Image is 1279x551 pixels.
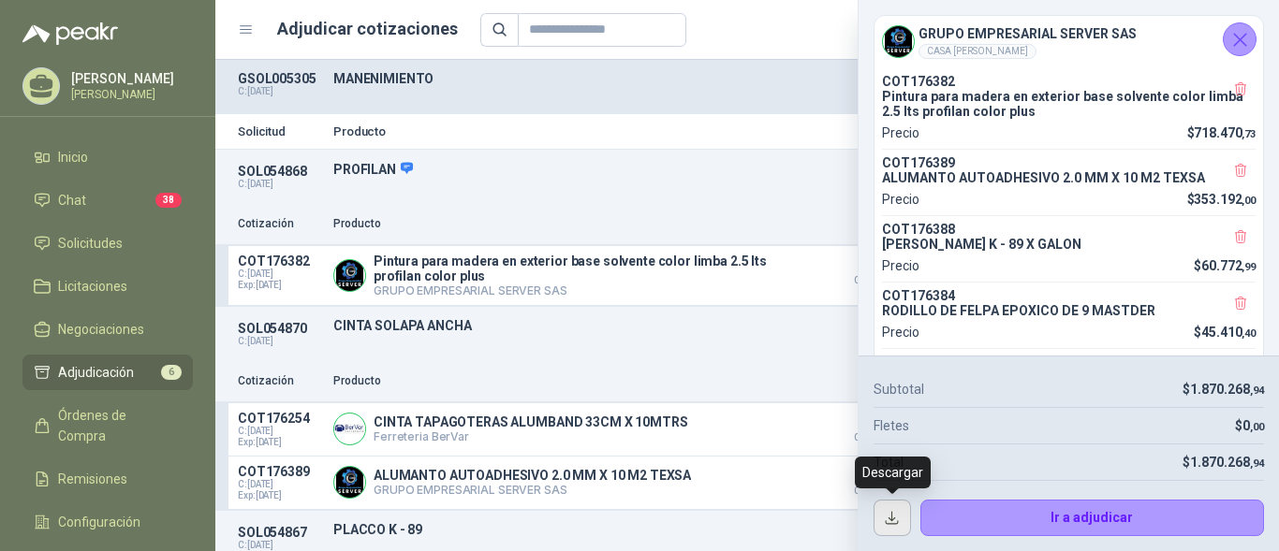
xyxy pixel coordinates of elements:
p: GSOL005305 [238,71,322,86]
p: $ [1187,123,1257,143]
p: GRUPO EMPRESARIAL SERVER SAS [374,283,815,297]
span: 0 [1242,418,1264,433]
p: CINTA TAPAGOTERAS ALUMBAND 33CM X 10MTRS [374,414,687,429]
p: ALUMANTO AUTOADHESIVO 2.0 MM X 10 M2 TEXSA [374,468,691,483]
span: 45.410 [1201,325,1256,340]
p: MANENIMIENTO [333,71,987,86]
img: Company Logo [334,413,365,444]
p: COT176389 [882,155,1256,170]
p: COT176388 [882,222,1256,237]
span: Exp: [DATE] [238,280,322,291]
span: C: [DATE] [238,268,322,280]
p: RODILLO DE FELPA EPOXICO DE 9 MASTDER [882,303,1256,318]
a: Solicitudes [22,225,193,261]
p: $ 153.000 [826,411,919,442]
p: C: [DATE] [238,540,322,551]
span: Crédito 30 días [826,276,919,285]
p: ALUMANTO AUTOADHESIVO 2.0 MM X 10 M2 TEXSA [882,170,1256,185]
span: C: [DATE] [238,426,322,437]
span: Chat [58,190,86,210]
p: GRUPO EMPRESARIAL SERVER SAS [374,483,691,497]
p: Cotización [238,372,322,390]
p: $ [1183,379,1264,399]
span: Exp: [DATE] [238,490,322,501]
p: Precio [882,189,919,210]
span: 353.192 [1194,192,1256,207]
span: ,00 [1242,195,1256,207]
span: Licitaciones [58,276,127,297]
img: Company Logo [334,260,365,291]
p: Producto [333,372,815,390]
span: Negociaciones [58,319,144,340]
p: Solicitud [238,125,322,138]
p: [PERSON_NAME] K - 89 X GALON [882,237,1256,252]
p: $ [1194,322,1256,342]
span: Remisiones [58,469,127,489]
span: ,94 [1250,457,1264,470]
p: SOL054870 [238,321,322,336]
p: $ [1235,415,1264,436]
span: 718.470 [1194,125,1256,140]
span: ,73 [1242,128,1256,140]
h1: Adjudicar cotizaciones [277,16,458,42]
div: Descargar [855,457,931,488]
p: Fletes [874,415,909,436]
p: PROFILAN [333,161,987,178]
p: $ [1194,255,1256,276]
p: COT176389 [238,464,322,479]
p: Precio [826,372,919,390]
p: COT176382 [238,254,322,268]
img: Company Logo [334,467,365,498]
span: 60.772 [1201,258,1256,273]
span: Configuración [58,512,140,532]
span: ,00 [1250,421,1264,433]
p: COT176384 [882,288,1256,303]
p: Pintura para madera en exterior base solvente color limba 2.5 lts profilan color plus [374,254,815,283]
span: ,94 [1250,384,1264,397]
a: Configuración [22,504,193,540]
p: SOL054867 [238,525,322,540]
span: Crédito 30 días [826,433,919,442]
a: Chat38 [22,182,193,218]
p: Producto [333,125,987,138]
span: 6 [161,365,182,380]
span: 38 [155,193,182,208]
a: Inicio [22,139,193,175]
a: Adjudicación6 [22,355,193,390]
span: 1.870.268 [1190,382,1264,397]
p: Precio [882,255,919,276]
span: 1.870.268 [1190,455,1264,470]
p: [PERSON_NAME] [71,72,188,85]
p: Cotización [238,215,322,233]
span: Inicio [58,147,88,167]
p: COT176386 [882,355,1256,370]
p: CINTA SOLAPA ANCHA [333,318,987,333]
p: PLACCO K - 89 [333,522,987,537]
span: Exp: [DATE] [238,437,322,448]
p: $ 353.192 [826,464,919,496]
p: SOL054868 [238,164,322,179]
p: C: [DATE] [238,179,322,190]
p: Precio [826,215,919,233]
span: C: [DATE] [238,479,322,490]
p: Pintura para madera en exterior base solvente color limba 2.5 lts profilan color plus [882,89,1256,119]
p: $ [1187,189,1257,210]
p: [PERSON_NAME] [71,89,188,100]
span: Crédito 30 días [826,486,919,496]
p: Ferreteria BerVar [374,429,687,443]
span: Órdenes de Compra [58,405,175,446]
p: Precio [882,322,919,342]
a: Remisiones [22,461,193,497]
p: C: [DATE] [238,86,322,97]
span: ,40 [1242,327,1256,340]
p: $ [1183,452,1264,472]
p: Subtotal [874,379,924,399]
p: Producto [333,215,815,233]
p: $ 718.471 [826,254,919,285]
p: C: [DATE] [238,336,322,347]
p: COT176382 [882,74,1256,89]
a: Órdenes de Compra [22,398,193,454]
a: Negociaciones [22,312,193,347]
p: COT176254 [238,411,322,426]
button: Ir a adjudicar [920,500,1265,537]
